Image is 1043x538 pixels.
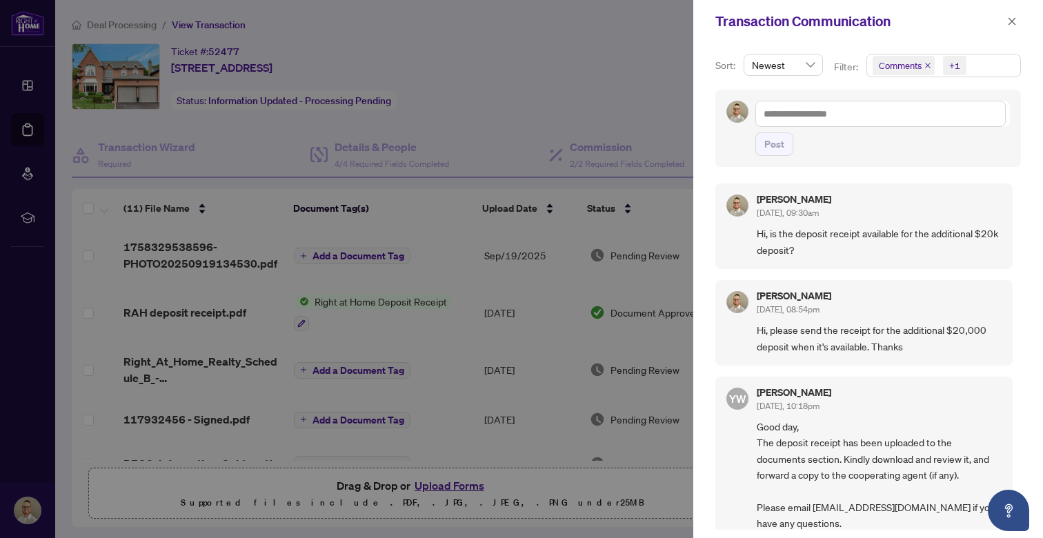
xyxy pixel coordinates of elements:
[757,304,819,315] span: [DATE], 08:54pm
[879,59,922,72] span: Comments
[727,292,748,312] img: Profile Icon
[949,59,960,72] div: +1
[755,132,793,156] button: Post
[757,388,831,397] h5: [PERSON_NAME]
[757,226,1002,258] span: Hi, is the deposit receipt available for the additional $20k deposit?
[757,401,819,411] span: [DATE], 10:18pm
[727,195,748,216] img: Profile Icon
[1007,17,1017,26] span: close
[757,208,819,218] span: [DATE], 09:30am
[834,59,860,74] p: Filter:
[727,101,748,122] img: Profile Icon
[757,195,831,204] h5: [PERSON_NAME]
[873,56,935,75] span: Comments
[752,54,815,75] span: Newest
[757,291,831,301] h5: [PERSON_NAME]
[729,390,746,407] span: YW
[715,58,738,73] p: Sort:
[715,11,1003,32] div: Transaction Communication
[988,490,1029,531] button: Open asap
[757,322,1002,355] span: Hi, please send the receipt for the additional $20,000 deposit when it's available. Thanks
[924,62,931,69] span: close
